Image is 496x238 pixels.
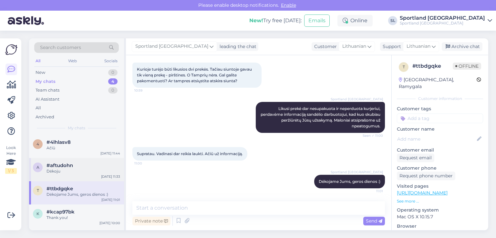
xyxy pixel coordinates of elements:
span: My chats [68,125,85,131]
p: Customer phone [397,165,483,172]
div: Request phone number [397,172,455,180]
span: #4lhlasv8 [46,139,71,145]
div: Online [337,15,373,26]
p: Customer email [397,147,483,154]
span: Enable [279,2,298,8]
p: Operating system [397,207,483,213]
div: New [36,69,45,76]
div: Archive chat [442,42,482,51]
input: Add a tag [397,114,483,123]
div: [DATE] 10:00 [99,221,120,225]
div: SL [388,16,397,25]
div: Team chats [36,87,59,94]
span: Lithuanian [407,43,430,50]
div: 0 [108,69,118,76]
a: [URL][DOMAIN_NAME] [397,190,448,196]
span: Seen ✓ 11:00 [359,133,383,138]
div: Ačiū [46,145,120,151]
div: leading the chat [217,43,256,50]
span: 11:01 [359,189,383,193]
span: Kurioje turėjo būti likusios dvi prekės. Tačiau siuntoje gavau tik vieną prekę - pirštines. O Tam... [137,67,253,83]
p: Mac OS X 10.15.7 [397,213,483,220]
div: [GEOGRAPHIC_DATA], Ramygala [399,76,477,90]
b: New! [249,17,263,24]
span: Dėkojame Jums, geros dienos :) [319,179,380,184]
span: #aftudohn [46,163,73,168]
span: k [36,211,39,216]
span: 10:59 [134,88,159,93]
p: Visited pages [397,183,483,190]
span: Sportland [GEOGRAPHIC_DATA] [331,97,383,102]
div: Customer [312,43,337,50]
div: [DATE] 11:01 [101,197,120,202]
div: Web [67,57,78,65]
span: t [37,188,39,193]
span: Sportland [GEOGRAPHIC_DATA] [331,170,383,174]
input: Add name [397,135,476,143]
button: Emails [304,15,330,27]
div: Sportland [GEOGRAPHIC_DATA] [400,21,485,26]
span: Supratau. Vadinasi dar reikia laukti. Ačiū už informaciją. [137,151,243,156]
span: Send [366,218,382,224]
div: Try free [DATE]: [249,17,302,25]
span: Search customers [40,44,81,51]
div: 1 / 3 [5,168,17,174]
span: a [36,165,39,170]
span: 4 [36,142,39,146]
div: Thank you! [46,215,120,221]
p: Browser [397,223,483,230]
div: Dėkojame Jums, geros dienos :) [46,192,120,197]
div: AI Assistant [36,96,59,103]
span: #kcap97bk [46,209,75,215]
div: [DATE] 11:44 [100,151,120,156]
span: #ttbdgqke [46,186,73,192]
span: t [403,64,405,69]
div: 4 [108,78,118,85]
div: Private note [132,217,170,225]
div: Look Here [5,145,17,174]
div: Archived [36,114,54,120]
span: 11:00 [134,161,159,166]
div: Dėkoju [46,168,120,174]
a: Sportland [GEOGRAPHIC_DATA]Sportland [GEOGRAPHIC_DATA] [400,15,492,26]
div: Customer information [397,96,483,102]
p: See more ... [397,198,483,204]
div: All [34,57,42,65]
p: Chrome [TECHNICAL_ID] [397,230,483,236]
img: Askly Logo [5,44,17,56]
div: Sportland [GEOGRAPHIC_DATA] [400,15,485,21]
div: Support [380,43,401,50]
div: [DATE] 11:33 [101,174,120,179]
div: My chats [36,78,56,85]
p: Customer tags [397,105,483,112]
div: # ttbdgqke [412,62,453,70]
span: Sportland [GEOGRAPHIC_DATA] [135,43,208,50]
p: Customer name [397,126,483,133]
span: Likusi prekė dar nesupakuota ir neperduota kurjeriui, perdavėme informaciją sandėlio darbuotojui,... [261,106,381,128]
span: Lithuanian [342,43,366,50]
div: All [36,105,41,111]
span: Offline [453,63,481,70]
div: 0 [108,87,118,94]
div: Request email [397,154,434,162]
div: Socials [103,57,119,65]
